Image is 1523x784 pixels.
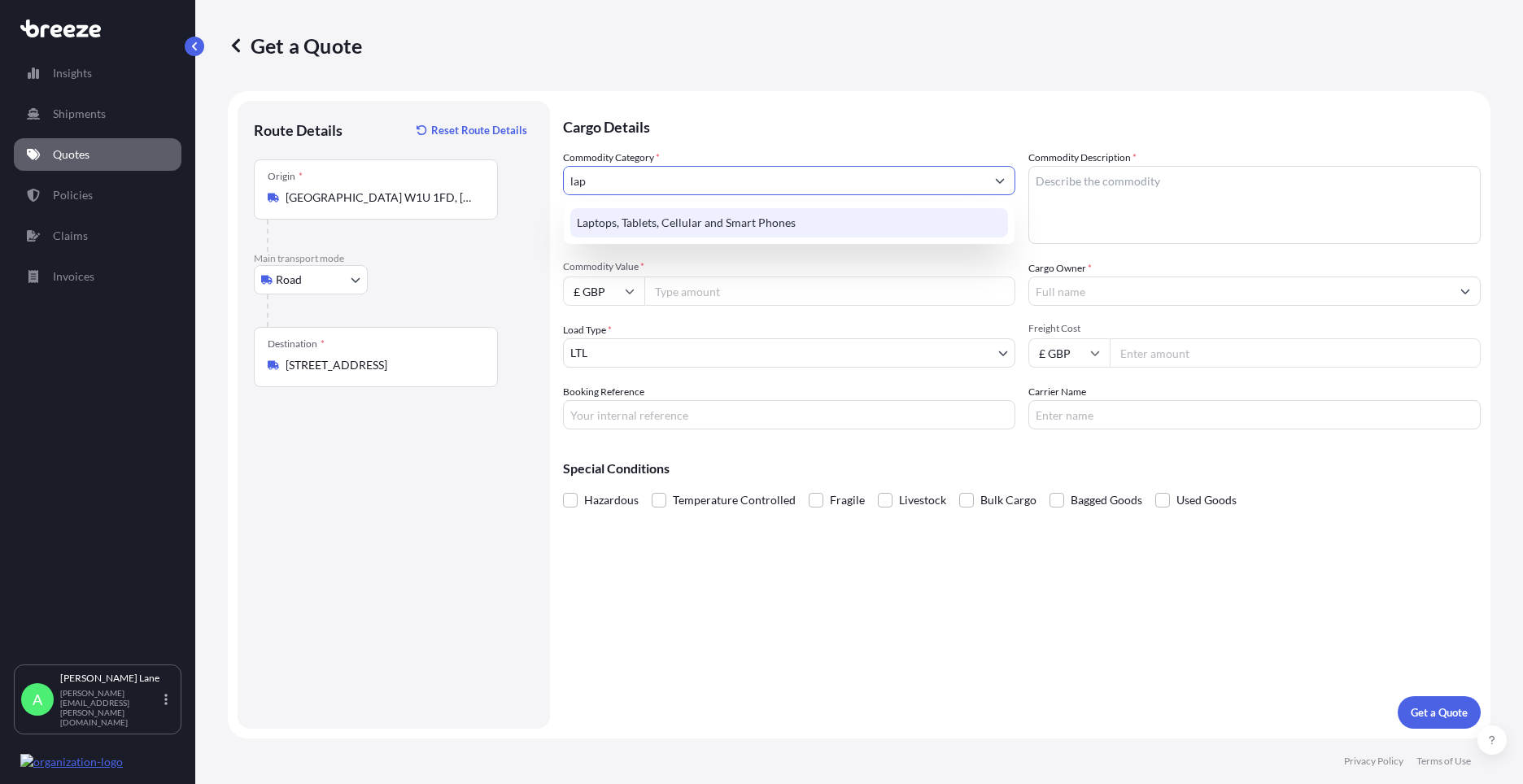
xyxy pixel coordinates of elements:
[286,189,478,206] input: Origin
[1110,338,1481,368] input: Enter amount
[60,688,161,727] p: [PERSON_NAME][EMAIL_ADDRESS][PERSON_NAME][DOMAIN_NAME]
[1071,488,1142,512] span: Bagged Goods
[980,488,1036,512] span: Bulk Cargo
[60,672,161,685] p: [PERSON_NAME] Lane
[899,488,946,512] span: Livestock
[268,170,303,183] div: Origin
[53,65,92,81] p: Insights
[570,208,1008,237] div: Suggestions
[1176,488,1237,512] span: Used Goods
[1028,384,1086,400] label: Carrier Name
[254,120,343,140] p: Route Details
[584,488,639,512] span: Hazardous
[985,166,1015,195] button: Show suggestions
[268,338,325,351] div: Destination
[563,260,1015,273] span: Commodity Value
[563,384,644,400] label: Booking Reference
[644,277,1015,306] input: Type amount
[563,150,660,166] label: Commodity Category
[570,345,587,361] span: LTL
[1028,150,1137,166] label: Commodity Description
[1451,277,1480,306] button: Show suggestions
[53,228,88,244] p: Claims
[1411,704,1468,721] p: Get a Quote
[254,252,534,265] p: Main transport mode
[563,400,1015,429] input: Your internal reference
[1416,755,1471,768] p: Terms of Use
[1344,755,1403,768] p: Privacy Policy
[431,122,527,138] p: Reset Route Details
[1029,277,1451,306] input: Full name
[53,268,94,285] p: Invoices
[1028,400,1481,429] input: Enter name
[20,754,123,770] img: organization-logo
[53,187,93,203] p: Policies
[563,462,1481,475] p: Special Conditions
[563,322,612,338] span: Load Type
[254,265,368,294] button: Select transport
[570,208,1008,237] div: Laptops, Tablets, Cellular and Smart Phones
[286,357,478,373] input: Destination
[33,691,42,708] span: A
[276,272,302,288] span: Road
[830,488,865,512] span: Fragile
[1028,260,1092,277] label: Cargo Owner
[1028,322,1481,335] span: Freight Cost
[53,106,106,122] p: Shipments
[53,146,89,163] p: Quotes
[563,101,1481,150] p: Cargo Details
[673,488,796,512] span: Temperature Controlled
[228,33,362,59] p: Get a Quote
[564,166,985,195] input: Select a commodity type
